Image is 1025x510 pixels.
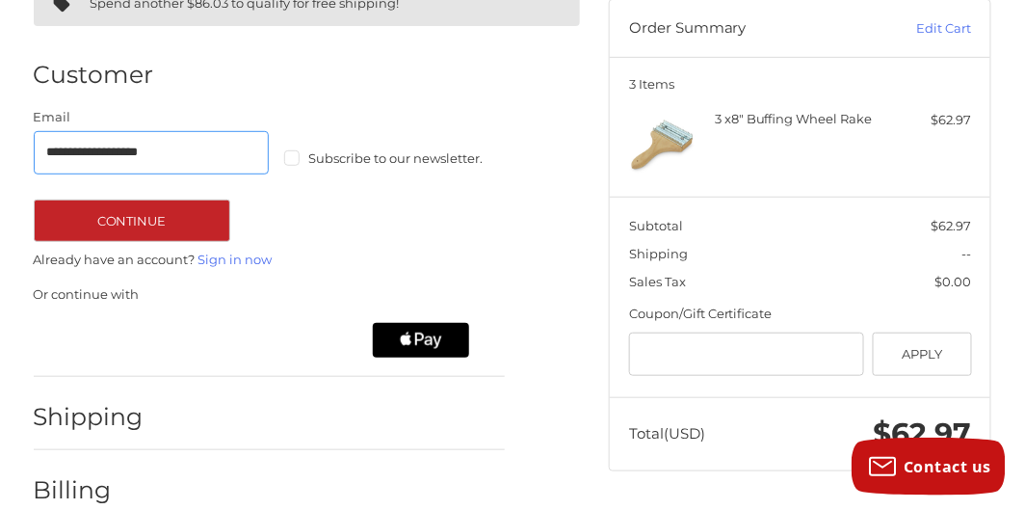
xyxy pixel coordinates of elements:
p: Or continue with [34,285,506,305]
span: Contact us [905,456,992,477]
span: Subtotal [629,218,683,233]
h3: Order Summary [629,19,863,39]
button: Continue [34,200,230,242]
h2: Billing [34,475,146,505]
iframe: PayPal-paylater [200,323,355,358]
p: Already have an account? [34,251,506,270]
span: Shipping [629,246,688,261]
h4: 3 x 8" Buffing Wheel Rake [715,111,881,126]
a: Edit Cart [863,19,972,39]
div: Coupon/Gift Certificate [629,305,972,324]
h2: Shipping [34,402,146,432]
span: $0.00 [935,274,972,289]
span: $62.97 [874,416,972,451]
label: Email [34,108,270,127]
h3: 3 Items [629,76,972,92]
button: Contact us [852,438,1006,496]
span: -- [962,246,972,261]
a: Sign in now [198,252,273,267]
span: Total (USD) [629,424,705,443]
span: $62.97 [932,218,972,233]
input: Gift Certificate or Coupon Code [629,333,864,376]
span: Subscribe to our newsletter. [308,150,483,166]
span: Sales Tax [629,274,686,289]
iframe: PayPal-paypal [27,323,181,358]
h2: Customer [34,60,154,90]
button: Apply [873,333,972,376]
div: $62.97 [886,111,972,130]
